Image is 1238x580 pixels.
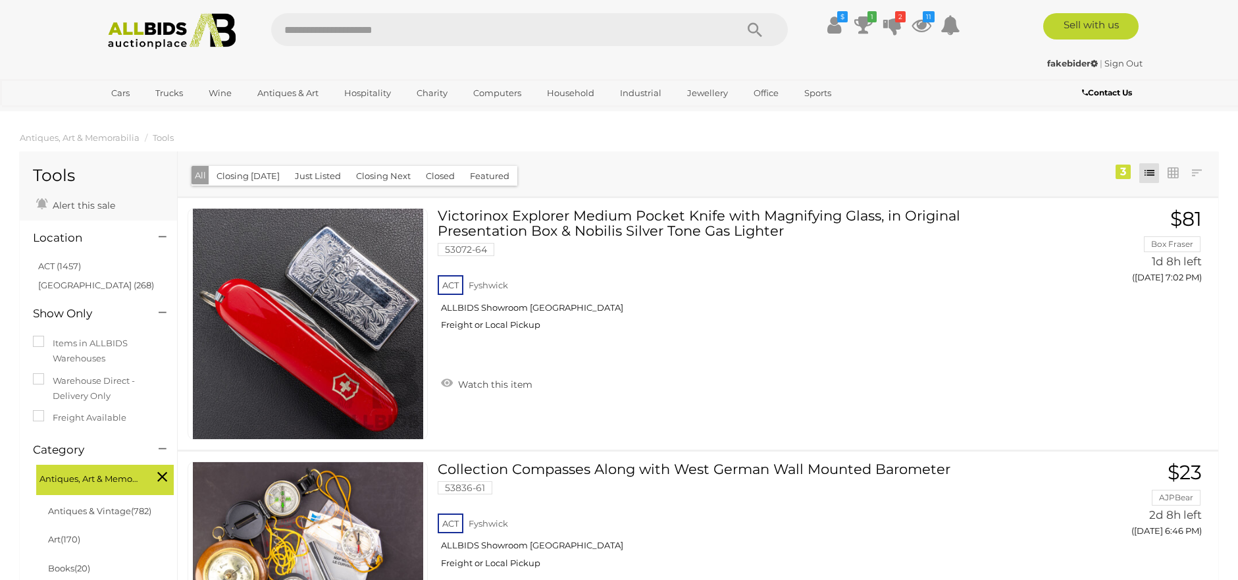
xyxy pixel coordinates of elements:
[455,379,532,390] span: Watch this item
[33,232,139,244] h4: Location
[33,336,164,367] label: Items in ALLBIDS Warehouses
[1082,86,1135,100] a: Contact Us
[153,132,174,143] a: Tools
[49,199,115,211] span: Alert this sale
[923,11,935,22] i: 11
[147,82,192,104] a: Trucks
[722,13,788,46] button: Search
[448,208,1035,340] a: Victorinox Explorer Medium Pocket Knife with Magnifying Glass, in Original Presentation Box & Nob...
[745,82,787,104] a: Office
[438,373,536,393] a: Watch this item
[48,563,90,573] a: Books(20)
[1082,88,1132,97] b: Contact Us
[348,166,419,186] button: Closing Next
[1055,208,1205,290] a: $81 Box Fraser 1d 8h left ([DATE] 7:02 PM)
[883,13,902,37] a: 2
[1055,461,1205,544] a: $23 AJPBear 2d 8h left ([DATE] 6:46 PM)
[249,82,327,104] a: Antiques & Art
[103,82,138,104] a: Cars
[20,132,140,143] a: Antiques, Art & Memorabilia
[287,166,349,186] button: Just Listed
[895,11,906,22] i: 2
[33,410,126,425] label: Freight Available
[538,82,603,104] a: Household
[854,13,873,37] a: 1
[33,373,164,404] label: Warehouse Direct - Delivery Only
[74,563,90,573] span: (20)
[1104,58,1143,68] a: Sign Out
[912,13,931,37] a: 11
[200,82,240,104] a: Wine
[1116,165,1131,179] div: 3
[1100,58,1102,68] span: |
[48,534,80,544] a: Art(170)
[33,444,139,456] h4: Category
[1047,58,1100,68] a: fakebider
[33,194,118,214] a: Alert this sale
[38,280,154,290] a: [GEOGRAPHIC_DATA] (268)
[679,82,736,104] a: Jewellery
[336,82,400,104] a: Hospitality
[61,534,80,544] span: (170)
[38,261,81,271] a: ACT (1457)
[192,166,209,185] button: All
[837,11,848,22] i: $
[1047,58,1098,68] strong: fakebider
[209,166,288,186] button: Closing [DATE]
[462,166,517,186] button: Featured
[408,82,456,104] a: Charity
[825,13,844,37] a: $
[867,11,877,22] i: 1
[131,506,151,516] span: (782)
[193,209,423,439] img: 53072-64a.jpg
[33,307,139,320] h4: Show Only
[1168,460,1202,485] span: $23
[103,104,213,126] a: [GEOGRAPHIC_DATA]
[39,468,138,487] span: Antiques, Art & Memorabilia
[448,461,1035,579] a: Collection Compasses Along with West German Wall Mounted Barometer 53836-61 ACT Fyshwick ALLBIDS ...
[1170,207,1202,231] span: $81
[1043,13,1139,40] a: Sell with us
[418,166,463,186] button: Closed
[48,506,151,516] a: Antiques & Vintage(782)
[796,82,840,104] a: Sports
[611,82,670,104] a: Industrial
[101,13,244,49] img: Allbids.com.au
[465,82,530,104] a: Computers
[33,167,164,185] h1: Tools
